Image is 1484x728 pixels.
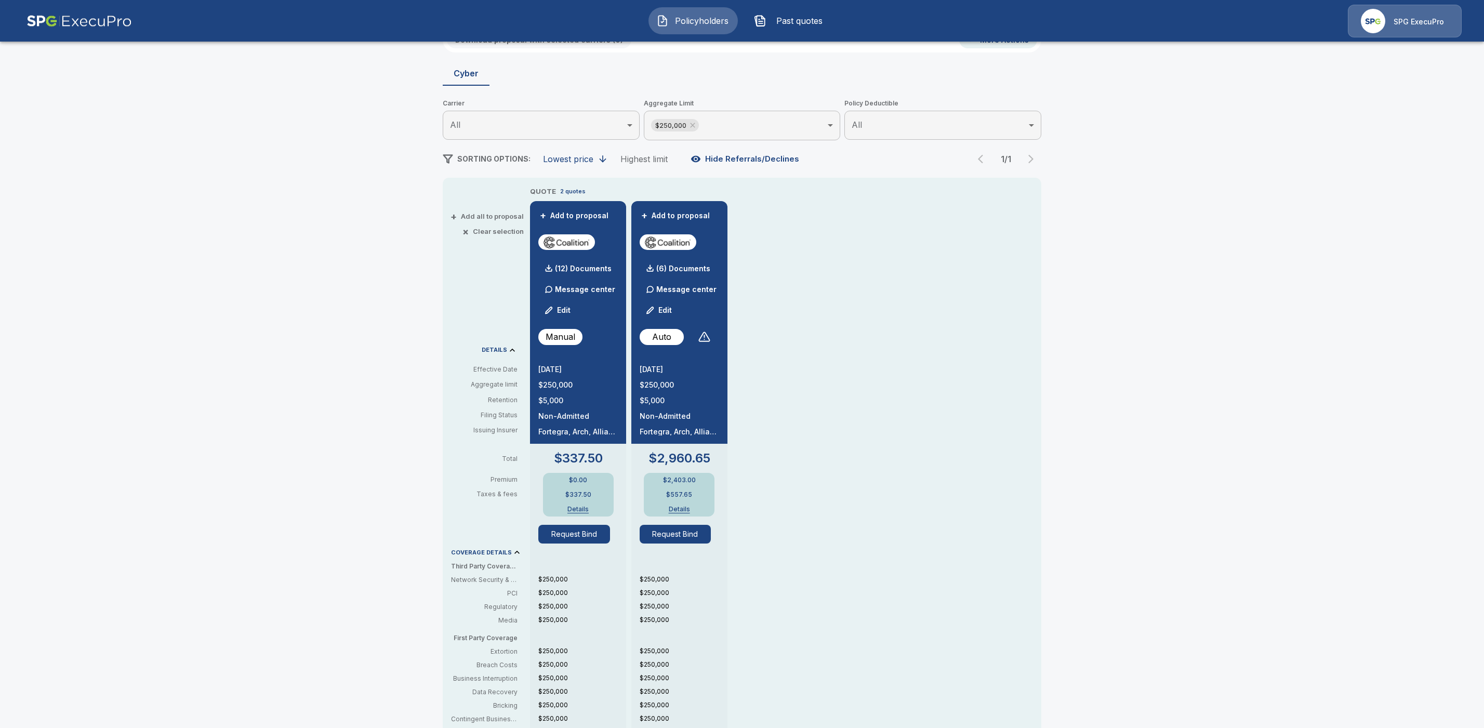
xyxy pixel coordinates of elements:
[666,492,692,498] p: $557.65
[27,5,132,37] img: AA Logo
[540,300,576,321] button: Edit
[1394,17,1444,27] p: SPG ExecuPro
[648,7,738,34] button: Policyholders IconPolicyholders
[451,426,518,435] p: Issuing Insurer
[640,413,719,420] p: Non-Admitted
[844,98,1041,109] span: Policy Deductible
[538,413,618,420] p: Non-Admitted
[656,284,717,295] p: Message center
[538,210,611,221] button: +Add to proposal
[555,265,612,272] p: (12) Documents
[640,646,727,656] p: $250,000
[542,234,591,250] img: coalitioncyber
[451,562,526,571] p: Third Party Coverage
[640,700,727,710] p: $250,000
[565,492,591,498] p: $337.50
[451,380,518,389] p: Aggregate limit
[538,381,618,389] p: $250,000
[555,284,615,295] p: Message center
[451,616,518,625] p: Media
[620,154,668,164] div: Highest limit
[543,154,593,164] div: Lowest price
[538,660,626,669] p: $250,000
[451,491,526,497] p: Taxes & fees
[852,120,862,130] span: All
[451,589,518,598] p: PCI
[560,187,586,196] p: 2 quotes
[538,397,618,404] p: $5,000
[640,673,727,683] p: $250,000
[640,660,727,669] p: $250,000
[754,15,766,27] img: Past quotes Icon
[538,588,626,598] p: $250,000
[538,714,626,723] p: $250,000
[640,525,711,544] button: Request Bind
[640,615,727,625] p: $250,000
[451,575,518,585] p: Network Security & Privacy Liability
[640,210,712,221] button: +Add to proposal
[640,588,727,598] p: $250,000
[451,674,518,683] p: Business Interruption
[457,154,531,163] span: SORTING OPTIONS:
[640,714,727,723] p: $250,000
[640,397,719,404] p: $5,000
[640,575,727,584] p: $250,000
[1361,9,1385,33] img: Agency Icon
[644,234,692,250] img: coalitioncyber
[462,228,469,235] span: ×
[538,700,626,710] p: $250,000
[465,228,524,235] button: ×Clear selection
[451,365,518,374] p: Effective Date
[558,506,599,512] button: Details
[482,347,507,353] p: DETAILS
[450,120,460,130] span: All
[451,687,518,697] p: Data Recovery
[651,119,699,131] div: $250,000
[538,615,626,625] p: $250,000
[640,381,719,389] p: $250,000
[540,212,546,219] span: +
[443,98,640,109] span: Carrier
[651,120,691,131] span: $250,000
[771,15,828,27] span: Past quotes
[451,701,518,710] p: Bricking
[688,149,803,169] button: Hide Referrals/Declines
[451,550,512,555] p: COVERAGE DETAILS
[453,213,524,220] button: +Add all to proposal
[656,265,710,272] p: (6) Documents
[451,395,518,405] p: Retention
[663,477,696,483] p: $2,403.00
[642,300,677,321] button: Edit
[640,428,719,435] p: Fortegra, Arch, Allianz, Aspen, Vantage
[451,456,526,462] p: Total
[996,155,1016,163] p: 1 / 1
[538,687,626,696] p: $250,000
[1348,5,1462,37] a: Agency IconSPG ExecuPro
[538,646,626,656] p: $250,000
[554,452,603,465] p: $337.50
[538,602,626,611] p: $250,000
[538,525,618,544] span: Request Bind
[451,660,518,670] p: Breach Costs
[538,575,626,584] p: $250,000
[640,687,727,696] p: $250,000
[530,187,556,197] p: QUOTE
[641,212,647,219] span: +
[538,366,618,373] p: [DATE]
[652,330,671,343] p: Auto
[451,647,518,656] p: Extortion
[644,98,841,109] span: Aggregate Limit
[538,673,626,683] p: $250,000
[538,525,610,544] button: Request Bind
[569,477,587,483] p: $0.00
[451,213,457,220] span: +
[443,61,489,86] button: Cyber
[451,411,518,420] p: Filing Status
[451,633,526,643] p: First Party Coverage
[640,525,719,544] span: Request Bind
[451,714,518,724] p: Contingent Business Interruption
[746,7,836,34] button: Past quotes IconPast quotes
[656,15,669,27] img: Policyholders Icon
